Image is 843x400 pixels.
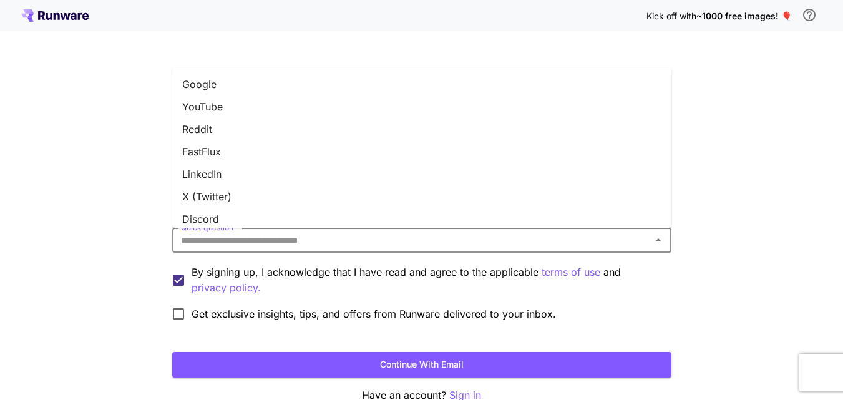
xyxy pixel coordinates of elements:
p: By signing up, I acknowledge that I have read and agree to the applicable and [192,265,661,296]
li: Discord [172,208,671,230]
li: YouTube [172,95,671,118]
li: FastFlux [172,140,671,163]
p: terms of use [542,265,600,280]
li: Reddit [172,118,671,140]
span: Get exclusive insights, tips, and offers from Runware delivered to your inbox. [192,306,556,321]
button: Continue with email [172,352,671,378]
li: X (Twitter) [172,185,671,208]
button: In order to qualify for free credit, you need to sign up with a business email address and click ... [797,2,822,27]
button: By signing up, I acknowledge that I have read and agree to the applicable and privacy policy. [542,265,600,280]
p: privacy policy. [192,280,261,296]
span: Kick off with [646,11,696,21]
button: By signing up, I acknowledge that I have read and agree to the applicable terms of use and [192,280,261,296]
li: LinkedIn [172,163,671,185]
button: Close [650,232,667,249]
span: ~1000 free images! 🎈 [696,11,792,21]
li: Google [172,73,671,95]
